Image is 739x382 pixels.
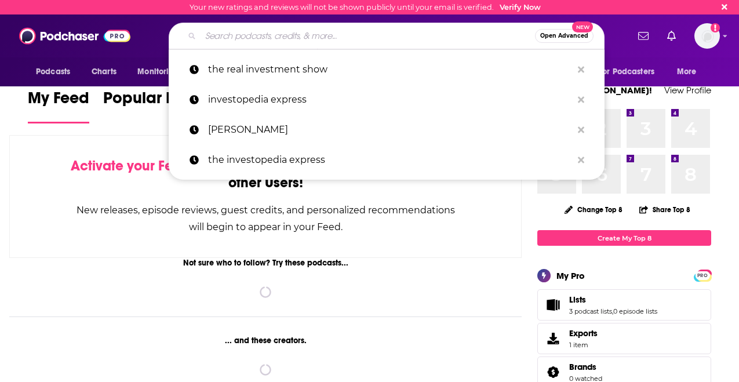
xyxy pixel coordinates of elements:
[68,202,463,235] div: New releases, episode reviews, guest credits, and personalized recommendations will begin to appe...
[569,328,598,339] span: Exports
[541,330,565,347] span: Exports
[36,64,70,80] span: Podcasts
[169,54,605,85] a: the real investment show
[569,294,586,305] span: Lists
[9,336,522,345] div: ... and these creators.
[537,230,711,246] a: Create My Top 8
[569,362,602,372] a: Brands
[28,88,89,123] a: My Feed
[569,341,598,349] span: 1 item
[535,29,594,43] button: Open AdvancedNew
[572,21,593,32] span: New
[694,23,720,49] img: User Profile
[696,271,709,279] a: PRO
[537,323,711,354] a: Exports
[662,26,680,46] a: Show notifications dropdown
[92,64,117,80] span: Charts
[103,88,202,123] a: Popular Feed
[634,26,653,46] a: Show notifications dropdown
[500,3,541,12] a: Verify Now
[208,145,572,175] p: the investopedia express
[208,85,572,115] p: investopedia express
[613,307,657,315] a: 0 episode lists
[103,88,202,115] span: Popular Feed
[208,115,572,145] p: nicole lapin
[137,64,179,80] span: Monitoring
[169,145,605,175] a: the investopedia express
[190,3,541,12] div: Your new ratings and reviews will not be shown publicly until your email is verified.
[208,54,572,85] p: the real investment show
[599,64,654,80] span: For Podcasters
[9,258,522,268] div: Not sure who to follow? Try these podcasts...
[68,158,463,191] div: by following Podcasts, Creators, Lists, and other Users!
[569,362,596,372] span: Brands
[84,61,123,83] a: Charts
[28,88,89,115] span: My Feed
[169,115,605,145] a: [PERSON_NAME]
[696,271,709,280] span: PRO
[711,23,720,32] svg: Email not verified
[169,85,605,115] a: investopedia express
[541,364,565,380] a: Brands
[558,202,629,217] button: Change Top 8
[540,33,588,39] span: Open Advanced
[556,270,585,281] div: My Pro
[591,61,671,83] button: open menu
[129,61,194,83] button: open menu
[169,23,605,49] div: Search podcasts, credits, & more...
[201,27,535,45] input: Search podcasts, credits, & more...
[677,64,697,80] span: More
[669,61,711,83] button: open menu
[537,289,711,321] span: Lists
[71,157,190,174] span: Activate your Feed
[694,23,720,49] span: Logged in as charlottestone
[569,307,612,315] a: 3 podcast lists
[541,297,565,313] a: Lists
[28,61,85,83] button: open menu
[694,23,720,49] button: Show profile menu
[612,307,613,315] span: ,
[569,294,657,305] a: Lists
[639,198,691,221] button: Share Top 8
[19,25,130,47] img: Podchaser - Follow, Share and Rate Podcasts
[664,85,711,96] a: View Profile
